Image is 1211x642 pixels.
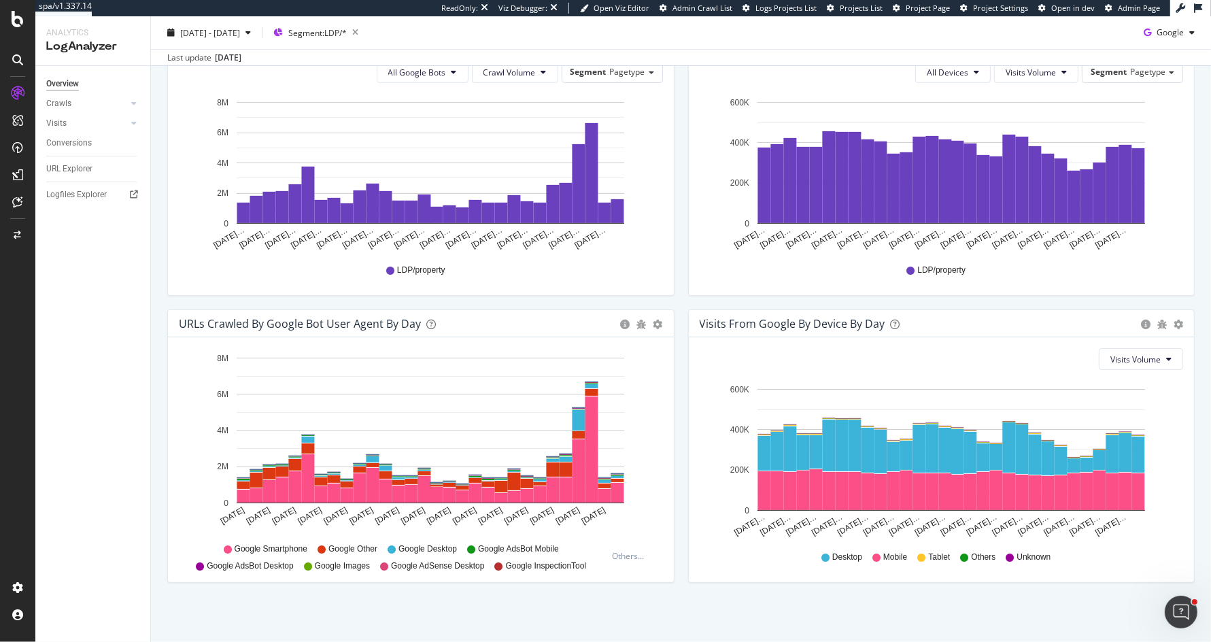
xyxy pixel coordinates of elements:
div: gear [1174,320,1183,329]
svg: A chart. [700,94,1184,252]
span: Pagetype [610,66,645,78]
div: Visits From Google By Device By Day [700,317,885,331]
div: gear [653,320,663,329]
text: 400K [730,138,749,148]
text: 200K [730,179,749,188]
span: All Google Bots [388,67,446,78]
text: 8M [217,98,228,107]
div: URL Explorer [46,162,92,176]
span: Google [1157,27,1184,38]
button: Visits Volume [994,61,1078,83]
span: Open in dev [1051,3,1095,13]
div: Last update [167,52,241,64]
span: Google AdsBot Mobile [478,543,559,555]
button: [DATE] - [DATE] [162,22,256,44]
a: URL Explorer [46,162,141,176]
text: [DATE] [373,505,400,526]
a: Project Settings [960,3,1028,14]
div: Overview [46,77,79,91]
span: Admin Page [1118,3,1160,13]
a: Logfiles Explorer [46,188,141,202]
span: Segment [1091,66,1127,78]
div: bug [637,320,647,329]
a: Admin Page [1105,3,1160,14]
text: 200K [730,466,749,475]
a: Admin Crawl List [660,3,732,14]
svg: A chart. [179,94,663,252]
span: Visits Volume [1006,67,1056,78]
text: [DATE] [502,505,530,526]
div: circle-info [1141,320,1150,329]
text: [DATE] [425,505,452,526]
text: 8M [217,354,228,363]
text: [DATE] [554,505,581,526]
a: Visits [46,116,127,131]
svg: A chart. [179,348,663,537]
button: All Google Bots [377,61,468,83]
text: 0 [224,499,228,508]
text: 4M [217,158,228,168]
span: [DATE] - [DATE] [180,27,240,38]
span: All Devices [927,67,968,78]
text: 6M [217,128,228,137]
span: Open Viz Editor [594,3,649,13]
div: LogAnalyzer [46,39,139,54]
text: 2M [217,188,228,198]
div: URLs Crawled by Google bot User Agent By Day [179,317,421,331]
a: Project Page [893,3,950,14]
span: Segment: LDP/* [288,27,347,38]
span: Pagetype [1130,66,1165,78]
iframe: Intercom live chat [1165,596,1197,628]
span: Mobile [883,552,907,563]
div: Conversions [46,136,92,150]
span: Google Images [315,560,370,572]
span: Project Settings [973,3,1028,13]
span: Logs Projects List [755,3,817,13]
div: Others... [613,550,651,562]
span: Google Smartphone [235,543,307,555]
a: Crawls [46,97,127,111]
text: 600K [730,385,749,394]
div: [DATE] [215,52,241,64]
a: Open Viz Editor [580,3,649,14]
text: 0 [745,506,749,516]
text: 6M [217,390,228,399]
a: Conversions [46,136,141,150]
text: [DATE] [219,505,246,526]
span: Segment [570,66,607,78]
text: [DATE] [296,505,324,526]
svg: A chart. [700,381,1184,539]
span: Projects List [840,3,883,13]
span: Google AdSense Desktop [391,560,484,572]
span: Admin Crawl List [672,3,732,13]
div: ReadOnly: [441,3,478,14]
text: [DATE] [451,505,478,526]
span: Google Desktop [398,543,457,555]
div: Visits [46,116,67,131]
text: 2M [217,462,228,472]
span: Google AdsBot Desktop [207,560,293,572]
text: 0 [224,219,228,229]
span: LDP/property [397,265,445,276]
text: [DATE] [271,505,298,526]
div: Crawls [46,97,71,111]
span: Google InspectionTool [506,560,587,572]
div: Viz Debugger: [498,3,547,14]
button: Google [1138,22,1200,44]
a: Logs Projects List [743,3,817,14]
text: [DATE] [348,505,375,526]
text: [DATE] [528,505,556,526]
span: Crawl Volume [483,67,536,78]
span: Tablet [928,552,950,563]
button: All Devices [915,61,991,83]
span: Desktop [832,552,862,563]
text: [DATE] [399,505,426,526]
button: Segment:LDP/* [268,22,364,44]
span: Project Page [906,3,950,13]
a: Overview [46,77,141,91]
text: 4M [217,426,228,435]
